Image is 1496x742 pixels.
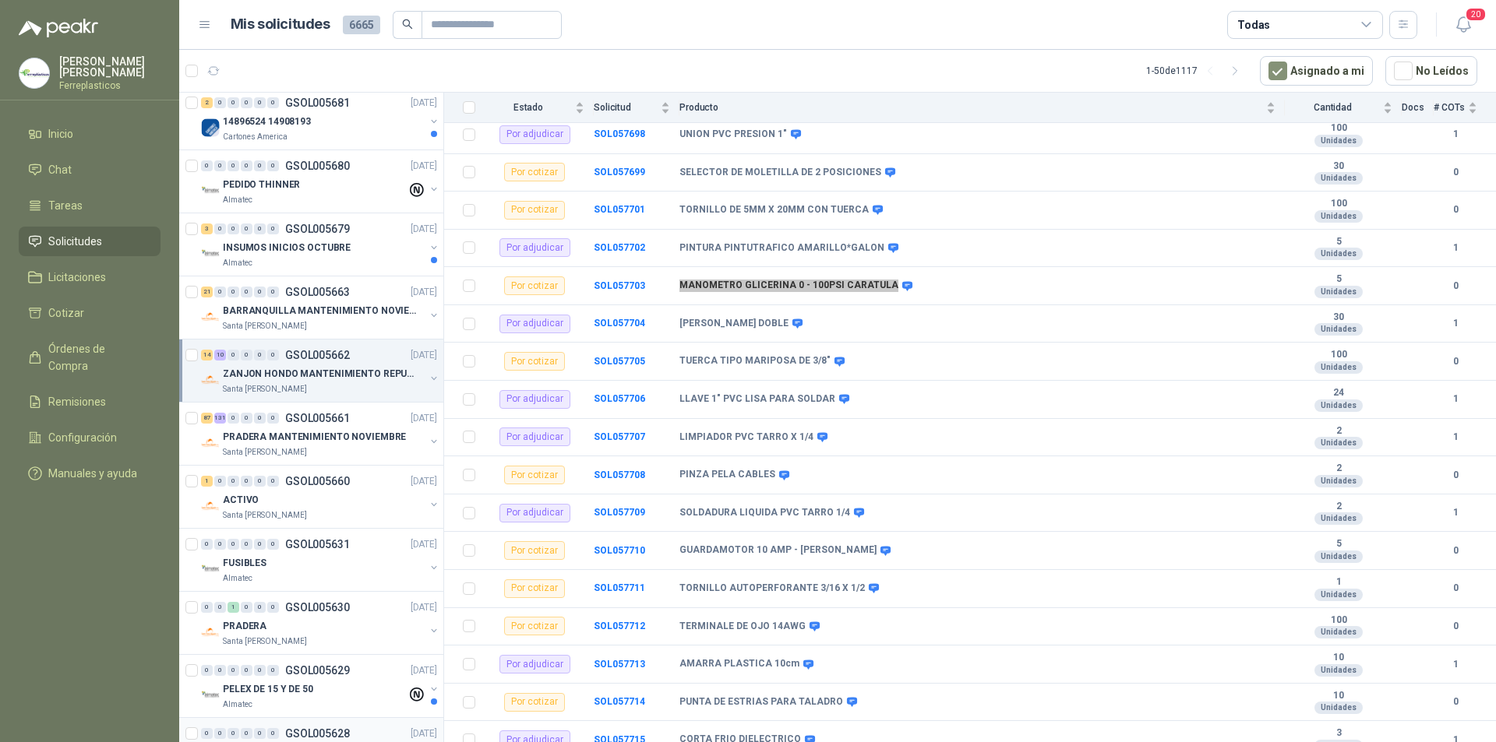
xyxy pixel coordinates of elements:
[254,539,266,550] div: 0
[48,233,102,250] span: Solicitudes
[19,227,161,256] a: Solicitudes
[594,582,645,593] a: SOL057711
[19,334,161,381] a: Órdenes de Compra
[241,350,252,360] div: 0
[1434,241,1477,255] b: 1
[679,318,789,330] b: [PERSON_NAME] DOBLE
[1285,425,1392,438] b: 2
[594,280,645,291] a: SOL057703
[594,318,645,329] b: SOL057704
[201,539,213,550] div: 0
[201,598,440,648] a: 0 0 1 0 0 0 GSOL005630[DATE] Company LogoPRADERASanta [PERSON_NAME]
[1434,165,1477,180] b: 0
[594,128,645,139] a: SOL057698
[223,430,406,445] p: PRADERA MANTENIMIENTO NOVIEMBRE
[228,287,239,297] div: 0
[48,304,84,322] span: Cotizar
[201,350,213,360] div: 14
[228,728,239,739] div: 0
[411,285,437,300] p: [DATE]
[504,163,565,181] div: Por cotizar
[504,693,565,712] div: Por cotizar
[48,197,83,214] span: Tareas
[679,582,865,595] b: TORNILLO AUTOPERFORANTE 3/16 X 1/2
[285,665,350,676] p: GSOL005629
[267,97,279,108] div: 0
[201,287,213,297] div: 21
[201,560,220,578] img: Company Logo
[201,728,213,739] div: 0
[201,409,440,459] a: 87 131 0 0 0 0 GSOL005661[DATE] Company LogoPRADERA MANTENIMIENTO NOVIEMBRESanta [PERSON_NAME]
[214,350,226,360] div: 10
[228,602,239,613] div: 1
[1314,210,1363,223] div: Unidades
[241,728,252,739] div: 0
[411,726,437,741] p: [DATE]
[254,160,266,171] div: 0
[594,696,645,707] a: SOL057714
[1314,550,1363,563] div: Unidades
[285,287,350,297] p: GSOL005663
[254,350,266,360] div: 0
[201,346,440,396] a: 14 10 0 0 0 0 GSOL005662[DATE] Company LogoZANJON HONDO MANTENIMIENTO REPUESTOSSanta [PERSON_NAME]
[504,617,565,635] div: Por cotizar
[223,241,351,255] p: INSUMOS INICIOS OCTUBRE
[223,304,417,318] p: BARRANQUILLA MANTENIMIENTO NOVIEMBRE
[241,665,252,676] div: 0
[679,621,806,633] b: TERMINALE DE OJO 14AWG
[201,97,213,108] div: 2
[201,602,213,613] div: 0
[19,19,98,37] img: Logo peakr
[48,429,117,446] span: Configuración
[223,556,266,571] p: FUSIBLES
[48,269,106,286] span: Licitaciones
[1285,160,1392,173] b: 30
[1434,657,1477,672] b: 1
[201,308,220,326] img: Company Logo
[411,411,437,426] p: [DATE]
[223,320,307,332] p: Santa [PERSON_NAME]
[223,367,417,382] p: ZANJON HONDO MANTENIMIENTO REPUESTOS
[1434,127,1477,142] b: 1
[679,544,877,557] b: GUARDAMOTOR 10 AMP - [PERSON_NAME]
[228,539,239,550] div: 0
[48,393,106,410] span: Remisiones
[228,665,239,676] div: 0
[254,476,266,487] div: 0
[499,655,570,673] div: Por adjudicar
[499,315,570,333] div: Por adjudicar
[48,340,146,375] span: Órdenes de Compra
[679,204,869,216] b: TORNILLO DE 5MM X 20MM CON TUERCA
[267,223,279,234] div: 0
[1285,122,1392,135] b: 100
[594,545,645,556] a: SOL057710
[1314,135,1363,147] div: Unidades
[1285,93,1402,123] th: Cantidad
[1314,437,1363,449] div: Unidades
[594,356,645,367] b: SOL057705
[594,204,645,215] b: SOL057701
[214,665,226,676] div: 0
[285,728,350,739] p: GSOL005628
[1434,468,1477,483] b: 0
[1314,702,1363,714] div: Unidades
[59,56,161,78] p: [PERSON_NAME] [PERSON_NAME]
[214,728,226,739] div: 0
[19,119,161,149] a: Inicio
[223,131,288,143] p: Cartones America
[594,393,645,404] a: SOL057706
[1285,652,1392,664] b: 10
[594,659,645,670] a: SOL057713
[201,283,440,332] a: 21 0 0 0 0 0 GSOL005663[DATE] Company LogoBARRANQUILLA MANTENIMIENTO NOVIEMBRESanta [PERSON_NAME]
[285,476,350,487] p: GSOL005660
[254,223,266,234] div: 0
[679,242,884,255] b: PINTURA PINTUTRAFICO AMARILLO*GALON
[1260,56,1373,86] button: Asignado a mi
[1314,361,1363,374] div: Unidades
[214,413,226,424] div: 131
[285,160,350,171] p: GSOL005680
[499,238,570,257] div: Por adjudicar
[201,686,220,705] img: Company Logo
